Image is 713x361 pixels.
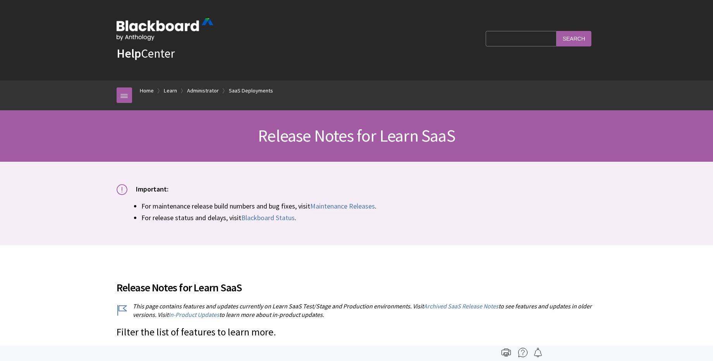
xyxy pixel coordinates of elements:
[533,348,543,357] img: Follow this page
[557,31,591,46] input: Search
[117,270,597,296] h2: Release Notes for Learn SaaS
[117,46,175,61] a: HelpCenter
[241,213,295,222] a: Blackboard Status
[502,348,511,357] img: Print
[258,125,455,146] span: Release Notes for Learn SaaS
[164,86,177,96] a: Learn
[168,311,219,319] a: In-Product Updates
[117,325,597,339] p: Filter the list of features to learn more.
[424,302,498,310] a: Archived SaaS Release Notes
[518,348,527,357] img: More help
[117,302,597,319] p: This page contains features and updates currently on Learn SaaS Test/Stage and Production environ...
[136,185,168,193] span: Important:
[310,202,375,211] a: Maintenance Releases
[187,86,219,96] a: Administrator
[141,212,597,223] li: For release status and delays, visit .
[141,201,597,211] li: For maintenance release build numbers and bug fixes, visit .
[117,46,141,61] strong: Help
[140,86,154,96] a: Home
[229,86,273,96] a: SaaS Deployments
[117,18,213,41] img: Blackboard by Anthology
